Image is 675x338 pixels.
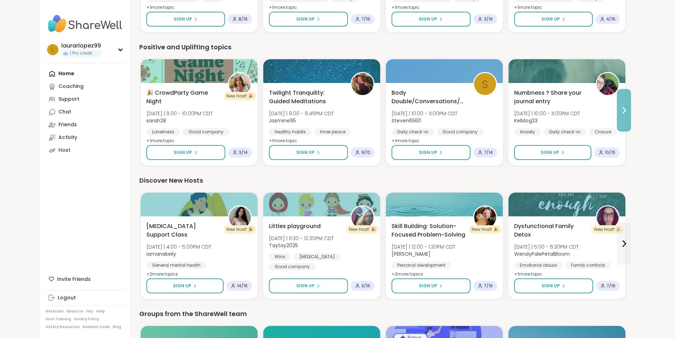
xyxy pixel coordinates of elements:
[96,309,105,314] a: Help
[146,89,220,106] span: 🎉 CrowdParty Game Night
[541,149,559,156] span: Sign Up
[269,242,298,249] b: Taytay2025
[74,317,99,322] a: Safety Policy
[541,16,560,22] span: Sign Up
[237,283,248,289] span: 14 / 16
[514,222,588,239] span: Dysfunctional Family Detox
[146,12,225,27] button: Sign Up
[392,278,471,293] button: Sign Up
[392,222,465,239] span: Skill Building: Solution-Focused Problem-Solving
[314,128,351,135] div: Inner peace
[437,128,483,135] div: Good company
[544,128,586,135] div: Daily check-in
[58,294,76,301] div: Logout
[392,250,431,257] b: [PERSON_NAME]
[46,118,125,131] a: Friends
[183,128,229,135] div: Good company
[46,131,125,144] a: Activity
[469,225,501,234] div: New Host! 🎉
[294,253,341,260] div: [MEDICAL_DATA]
[597,206,619,228] img: WendyPalePetalBloom
[514,117,538,124] b: Kelldog23
[296,16,315,22] span: Sign Up
[139,42,627,52] div: Positive and Uplifting topics
[58,134,77,141] div: Activity
[269,89,343,106] span: Twilight Tranquility: Guided Meditations
[58,96,79,103] div: Support
[474,206,496,228] img: LuAnn
[392,117,421,124] b: Steven6560
[58,83,84,90] div: Coaching
[66,309,83,314] a: About Us
[46,93,125,106] a: Support
[146,222,220,239] span: [MEDICAL_DATA] Support Class
[224,225,256,234] div: New Host! 🎉
[565,262,611,269] div: Family conflicts
[351,206,373,228] img: Taytay2025
[46,325,80,329] a: Safety Resources
[113,325,121,329] a: Blog
[484,150,493,155] span: 7 / 14
[269,128,311,135] div: Healthy habits
[139,309,627,319] div: Groups from the ShareWell team
[269,222,321,231] span: Littles playground
[346,225,379,234] div: New Host! 🎉
[419,149,437,156] span: Sign Up
[514,278,593,293] button: Sign Up
[419,283,437,289] span: Sign Up
[606,16,615,22] span: 4 / 16
[46,273,125,286] div: Invite Friends
[296,283,315,289] span: Sign Up
[83,325,110,329] a: Redeem Code
[605,150,615,155] span: 10 / 15
[392,262,451,269] div: Personal development
[591,225,624,234] div: New Host! 🎉
[296,149,315,156] span: Sign Up
[392,243,455,250] span: [DATE] | 12:00 - 1:30PM CDT
[607,283,615,289] span: 7 / 16
[46,309,63,314] a: Referrals
[146,117,166,124] b: sarah28
[46,106,125,118] a: Chat
[146,145,225,160] button: Sign Up
[392,89,465,106] span: Body Double/Conversations/Chill
[351,73,373,95] img: Jasmine95
[392,128,434,135] div: Daily check-in
[419,16,437,22] span: Sign Up
[514,250,570,257] b: WendyPalePetalBloom
[514,110,580,117] span: [DATE] | 10:00 - 11:00PM CDT
[46,80,125,93] a: Coaching
[514,145,591,160] button: Sign Up
[58,109,71,116] div: Chat
[58,147,71,154] div: Host
[46,144,125,157] a: Host
[269,263,315,270] div: Good company
[269,278,348,293] button: Sign Up
[238,16,248,22] span: 8 / 16
[514,128,541,135] div: Anxiety
[46,292,125,304] a: Logout
[269,253,291,260] div: Wins
[46,11,125,36] img: ShareWell Nav Logo
[146,110,213,117] span: [DATE] | 9:00 - 10:00PM CDT
[70,50,92,56] span: 1 Pro credit
[146,262,206,269] div: General mental health
[146,278,224,293] button: Sign Up
[58,121,77,128] div: Friends
[361,150,370,155] span: 9 / 12
[224,92,256,100] div: New Host! 🎉
[146,243,211,250] span: [DATE] | 4:00 - 5:00PM CDT
[86,309,94,314] a: FAQ
[51,45,54,54] span: l
[229,73,251,95] img: sarah28
[269,145,348,160] button: Sign Up
[514,262,562,269] div: Emotional abuse
[61,42,101,50] div: laurarlopez99
[269,117,296,124] b: Jasmine95
[514,243,579,250] span: [DATE] | 5:00 - 6:30PM CDT
[482,76,488,93] span: S
[139,176,627,185] div: Discover New Hosts
[361,283,370,289] span: 3 / 16
[514,89,588,106] span: Numbness ? Share your journal entry
[229,206,251,228] img: iamanakeily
